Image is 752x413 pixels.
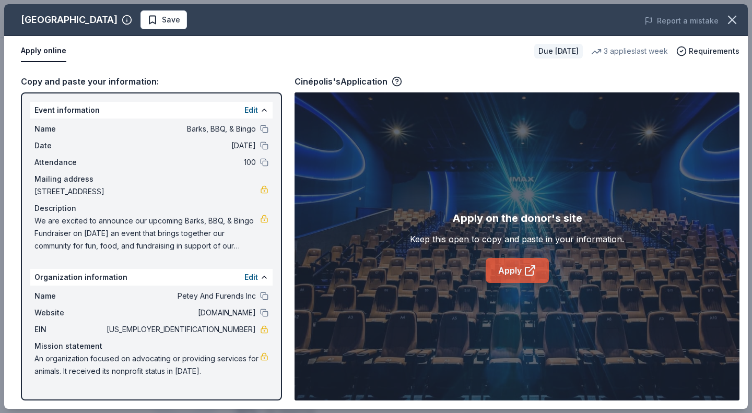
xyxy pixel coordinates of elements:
span: Name [34,290,104,302]
span: Website [34,306,104,319]
span: Date [34,139,104,152]
span: [DATE] [104,139,256,152]
span: [DOMAIN_NAME] [104,306,256,319]
button: Apply online [21,40,66,62]
div: Organization information [30,269,273,286]
span: We are excited to announce our upcoming Barks, BBQ, & Bingo Fundraiser on [DATE] an event that br... [34,215,260,252]
span: An organization focused on advocating or providing services for animals. It received its nonprofi... [34,352,260,377]
button: Report a mistake [644,15,719,27]
div: Keep this open to copy and paste in your information. [410,233,624,245]
span: Attendance [34,156,104,169]
span: [STREET_ADDRESS] [34,185,260,198]
div: Cinépolis's Application [295,75,402,88]
div: Copy and paste your information: [21,75,282,88]
div: [GEOGRAPHIC_DATA] [21,11,118,28]
span: EIN [34,323,104,336]
button: Save [140,10,187,29]
div: Mailing address [34,173,268,185]
button: Edit [244,271,258,284]
div: Mission statement [34,340,268,352]
a: Apply [486,258,549,283]
button: Edit [244,104,258,116]
span: [US_EMPLOYER_IDENTIFICATION_NUMBER] [104,323,256,336]
span: Petey And Furends Inc [104,290,256,302]
span: Barks, BBQ, & Bingo [104,123,256,135]
span: Requirements [689,45,739,57]
span: Name [34,123,104,135]
span: Save [162,14,180,26]
div: Due [DATE] [534,44,583,58]
span: 100 [104,156,256,169]
button: Requirements [676,45,739,57]
div: Event information [30,102,273,119]
div: Apply on the donor's site [452,210,582,227]
div: Description [34,202,268,215]
div: 3 applies last week [591,45,668,57]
